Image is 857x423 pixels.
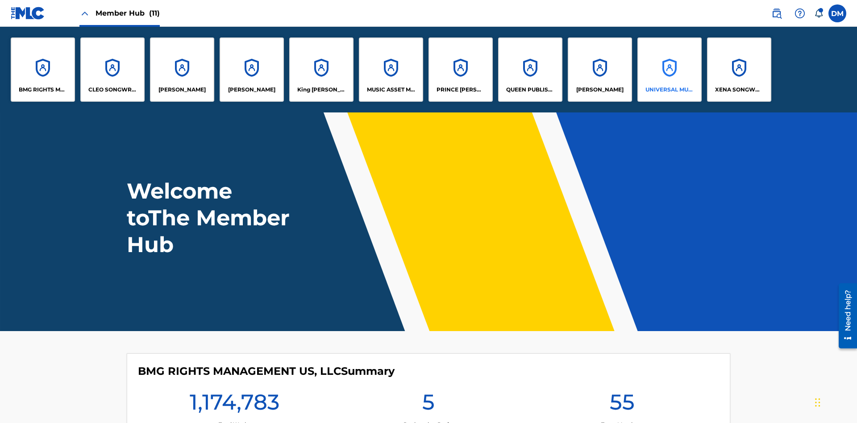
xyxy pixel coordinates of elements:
span: Member Hub [96,8,160,18]
a: AccountsUNIVERSAL MUSIC PUB GROUP [637,37,702,102]
a: AccountsQUEEN PUBLISHA [498,37,562,102]
div: Drag [815,389,820,416]
a: Accounts[PERSON_NAME] [220,37,284,102]
iframe: Resource Center [832,280,857,353]
a: AccountsMUSIC ASSET MANAGEMENT (MAM) [359,37,423,102]
p: RONALD MCTESTERSON [576,86,624,94]
p: ELVIS COSTELLO [158,86,206,94]
div: Notifications [814,9,823,18]
img: search [771,8,782,19]
p: QUEEN PUBLISHA [506,86,555,94]
a: AccountsKing [PERSON_NAME] [289,37,354,102]
a: Public Search [768,4,786,22]
img: help [795,8,805,19]
p: BMG RIGHTS MANAGEMENT US, LLC [19,86,67,94]
a: AccountsCLEO SONGWRITER [80,37,145,102]
h1: 5 [422,389,435,421]
p: XENA SONGWRITER [715,86,764,94]
div: Help [791,4,809,22]
a: AccountsPRINCE [PERSON_NAME] [428,37,493,102]
img: Close [79,8,90,19]
p: UNIVERSAL MUSIC PUB GROUP [645,86,694,94]
iframe: Chat Widget [812,380,857,423]
a: Accounts[PERSON_NAME] [568,37,632,102]
span: (11) [149,9,160,17]
h1: 1,174,783 [190,389,279,421]
p: CLEO SONGWRITER [88,86,137,94]
p: King McTesterson [297,86,346,94]
h4: BMG RIGHTS MANAGEMENT US, LLC [138,365,395,378]
a: AccountsXENA SONGWRITER [707,37,771,102]
img: MLC Logo [11,7,45,20]
p: PRINCE MCTESTERSON [437,86,485,94]
div: User Menu [828,4,846,22]
h1: 55 [610,389,635,421]
h1: Welcome to The Member Hub [127,178,294,258]
p: EYAMA MCSINGER [228,86,275,94]
a: AccountsBMG RIGHTS MANAGEMENT US, LLC [11,37,75,102]
a: Accounts[PERSON_NAME] [150,37,214,102]
p: MUSIC ASSET MANAGEMENT (MAM) [367,86,416,94]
